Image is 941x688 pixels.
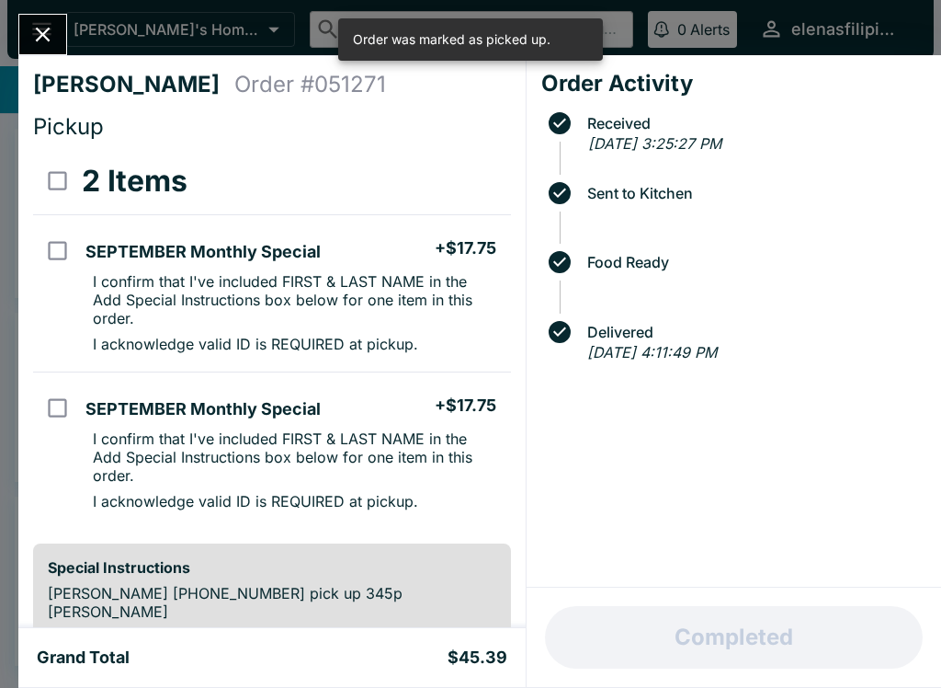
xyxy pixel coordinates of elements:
[541,70,926,97] h4: Order Activity
[48,584,496,621] p: [PERSON_NAME] [PHONE_NUMBER] pick up 345p [PERSON_NAME]
[82,163,187,200] h3: 2 Items
[435,395,496,417] h5: + $17.75
[93,335,418,353] p: I acknowledge valid ID is REQUIRED at pickup.
[578,185,926,201] span: Sent to Kitchen
[353,24,550,55] div: Order was marked as picked up.
[435,237,496,259] h5: + $17.75
[578,324,926,340] span: Delivered
[37,647,130,669] h5: Grand Total
[93,272,495,327] p: I confirm that I've included FIRST & LAST NAME in the Add Special Instructions box below for one ...
[93,492,418,510] p: I acknowledge valid ID is REQUIRED at pickup.
[33,113,104,140] span: Pickup
[448,647,507,669] h5: $45.39
[85,241,321,263] h5: SEPTEMBER Monthly Special
[587,343,717,361] em: [DATE] 4:11:49 PM
[588,134,721,153] em: [DATE] 3:25:27 PM
[234,71,386,98] h4: Order # 051271
[93,430,495,485] p: I confirm that I've included FIRST & LAST NAME in the Add Special Instructions box below for one ...
[19,15,66,54] button: Close
[85,398,321,420] h5: SEPTEMBER Monthly Special
[578,254,926,270] span: Food Ready
[33,148,511,529] table: orders table
[48,558,496,577] h6: Special Instructions
[578,115,926,132] span: Received
[33,71,234,98] h4: [PERSON_NAME]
